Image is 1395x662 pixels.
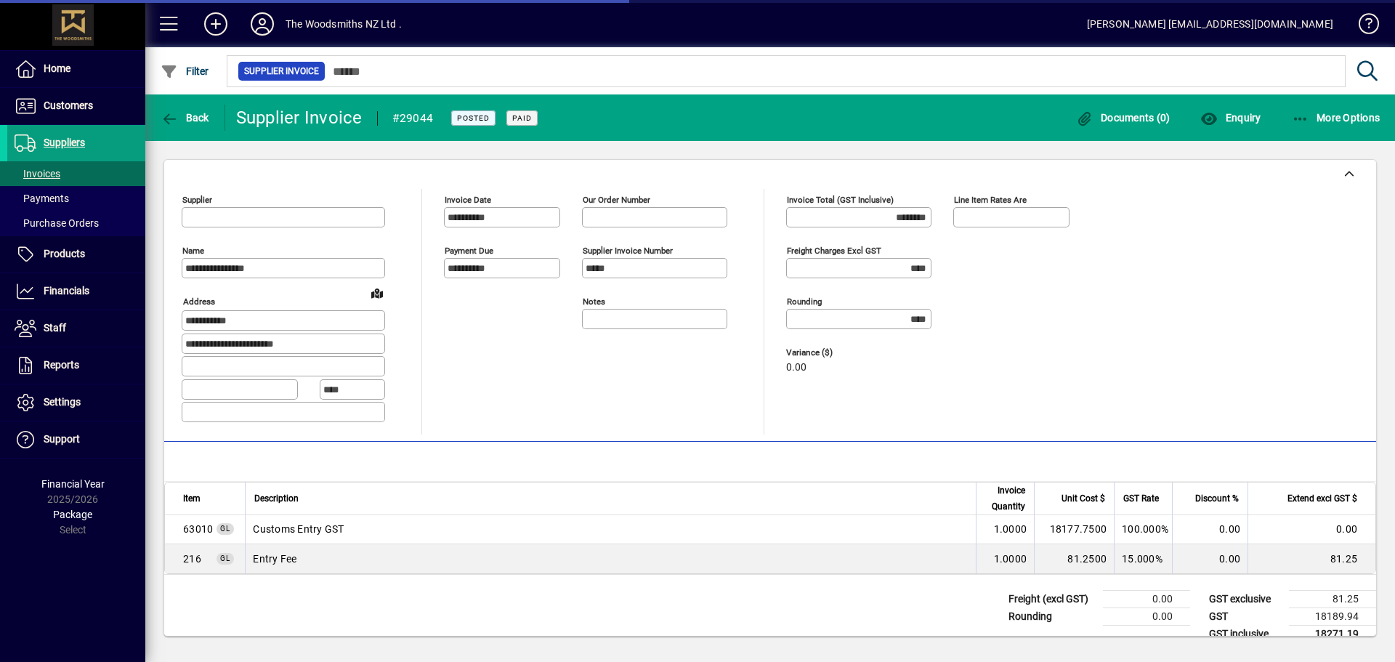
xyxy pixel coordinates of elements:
[583,246,673,256] mat-label: Supplier invoice number
[41,478,105,490] span: Financial Year
[1202,590,1289,607] td: GST exclusive
[1195,491,1239,506] span: Discount %
[7,186,145,211] a: Payments
[1103,590,1190,607] td: 0.00
[954,195,1027,205] mat-label: Line item rates are
[15,217,99,229] span: Purchase Orders
[1172,544,1248,573] td: 0.00
[44,359,79,371] span: Reports
[44,433,80,445] span: Support
[1123,491,1159,506] span: GST Rate
[787,246,881,256] mat-label: Freight charges excl GST
[44,285,89,296] span: Financials
[1248,544,1375,573] td: 81.25
[445,246,493,256] mat-label: Payment due
[44,137,85,148] span: Suppliers
[7,88,145,124] a: Customers
[1062,491,1105,506] span: Unit Cost $
[1348,3,1377,50] a: Knowledge Base
[787,195,894,205] mat-label: Invoice Total (GST inclusive)
[7,347,145,384] a: Reports
[1202,607,1289,625] td: GST
[1172,515,1248,544] td: 0.00
[193,11,239,37] button: Add
[786,348,873,358] span: Variance ($)
[457,113,490,123] span: Posted
[1114,515,1172,544] td: 100.000%
[15,168,60,179] span: Invoices
[15,193,69,204] span: Payments
[161,65,209,77] span: Filter
[239,11,286,37] button: Profile
[1197,105,1264,131] button: Enquiry
[1072,105,1174,131] button: Documents (0)
[183,491,201,506] span: Item
[392,107,434,130] div: #29044
[1114,544,1172,573] td: 15.000%
[182,246,204,256] mat-label: Name
[7,384,145,421] a: Settings
[976,544,1034,573] td: 1.0000
[44,396,81,408] span: Settings
[976,515,1034,544] td: 1.0000
[245,515,976,544] td: Customs Entry GST
[245,544,976,573] td: Entry Fee
[220,525,230,533] span: GL
[1248,515,1375,544] td: 0.00
[7,236,145,273] a: Products
[44,248,85,259] span: Products
[254,491,299,506] span: Description
[244,64,319,78] span: Supplier Invoice
[787,296,822,307] mat-label: Rounding
[985,483,1025,514] span: Invoice Quantity
[236,106,363,129] div: Supplier Invoice
[7,421,145,458] a: Support
[1289,590,1376,607] td: 81.25
[1292,112,1380,124] span: More Options
[1034,515,1114,544] td: 18177.7500
[445,195,491,205] mat-label: Invoice date
[53,509,92,520] span: Package
[1289,607,1376,625] td: 18189.94
[365,281,389,304] a: View on map
[7,310,145,347] a: Staff
[583,296,605,307] mat-label: Notes
[220,554,230,562] span: GL
[145,105,225,131] app-page-header-button: Back
[1103,607,1190,625] td: 0.00
[7,161,145,186] a: Invoices
[1200,112,1261,124] span: Enquiry
[1034,544,1114,573] td: 81.2500
[157,58,213,84] button: Filter
[1001,607,1103,625] td: Rounding
[786,362,806,374] span: 0.00
[286,12,402,36] div: The Woodsmiths NZ Ltd .
[1289,625,1376,643] td: 18271.19
[1288,105,1384,131] button: More Options
[1202,625,1289,643] td: GST inclusive
[512,113,532,123] span: Paid
[44,62,70,74] span: Home
[583,195,650,205] mat-label: Our order number
[1087,12,1333,36] div: [PERSON_NAME] [EMAIL_ADDRESS][DOMAIN_NAME]
[157,105,213,131] button: Back
[183,552,201,566] span: Custom Expenses
[7,273,145,310] a: Financials
[182,195,212,205] mat-label: Supplier
[1076,112,1170,124] span: Documents (0)
[44,322,66,334] span: Staff
[1287,491,1357,506] span: Extend excl GST $
[1001,590,1103,607] td: Freight (excl GST)
[7,51,145,87] a: Home
[183,522,213,536] span: Customs Entry GST
[161,112,209,124] span: Back
[7,211,145,235] a: Purchase Orders
[44,100,93,111] span: Customers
